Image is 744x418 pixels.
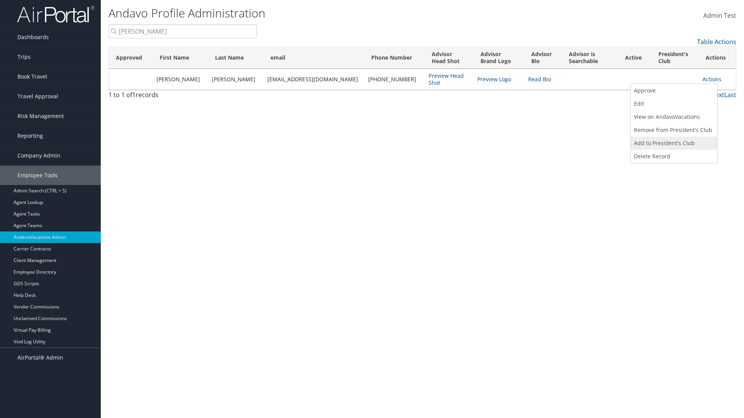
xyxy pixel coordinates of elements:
[528,75,551,83] a: Read Bio
[17,47,31,67] span: Trips
[631,150,715,163] a: Delete Record
[429,72,464,86] a: Preview Head Shot
[631,110,715,123] a: View on AndavoVacations
[17,27,49,47] span: Dashboards
[524,47,562,69] th: Advisor Bio: activate to sort column ascending
[724,91,736,99] a: Last
[17,67,47,86] span: Book Travel
[364,69,425,90] td: [PHONE_NUMBER]
[364,47,425,69] th: Phone Number: activate to sort column ascending
[631,97,715,110] a: Edit
[17,87,58,106] span: Travel Approval
[109,47,153,69] th: Approved: activate to sort column ascending
[17,5,95,23] img: airportal-logo.png
[697,38,736,46] a: Table Actions
[108,24,257,38] input: Search
[17,166,58,185] span: Employee Tools
[208,47,263,69] th: Last Name: activate to sort column ascending
[699,47,736,69] th: Actions
[618,47,651,69] th: Active: activate to sort column ascending
[17,126,43,146] span: Reporting
[108,90,257,103] div: 1 to 1 of records
[631,123,715,137] a: Remove from President's Club
[477,75,511,83] a: Preview Logo
[474,47,524,69] th: Advisor Brand Logo: activate to sort column ascending
[153,47,208,69] th: First Name: activate to sort column ascending
[263,47,364,69] th: email: activate to sort column ascending
[631,137,715,150] a: Add to President's Club
[651,47,699,69] th: President's Club: activate to sort column ascending
[703,11,736,20] span: Admin Test
[631,84,715,97] a: Approve
[263,69,364,90] td: [EMAIL_ADDRESS][DOMAIN_NAME]
[153,69,208,90] td: [PERSON_NAME]
[132,91,136,99] span: 1
[17,106,64,126] span: Risk Management
[703,75,722,83] a: Actions
[108,5,527,21] h1: Andavo Profile Administration
[208,69,263,90] td: [PERSON_NAME]
[425,47,474,69] th: Advisor Head Shot: activate to sort column ascending
[17,348,63,367] span: AirPortal® Admin
[562,47,618,69] th: Advisor is Searchable: activate to sort column ascending
[17,146,60,165] span: Company Admin
[703,4,736,28] a: Admin Test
